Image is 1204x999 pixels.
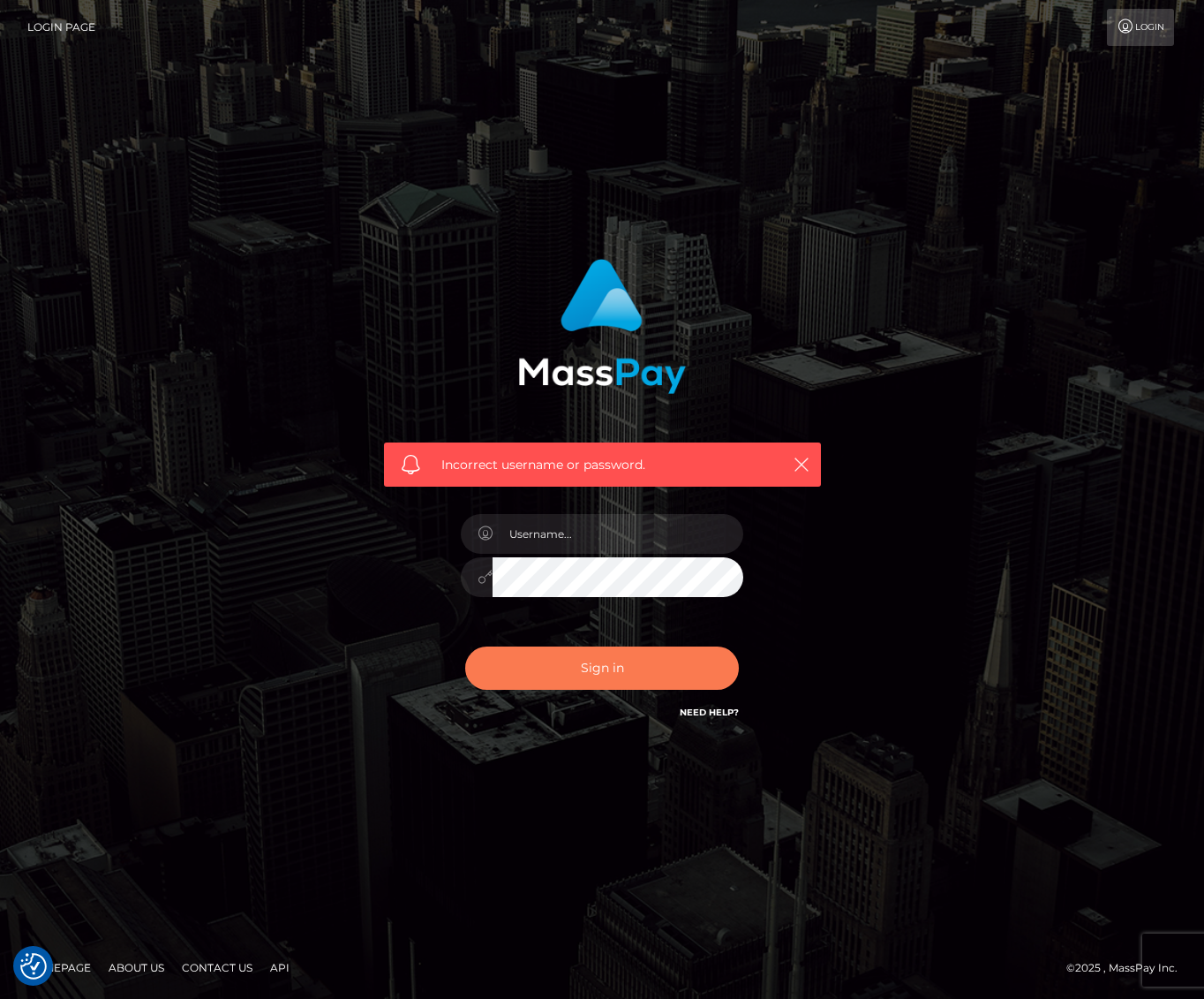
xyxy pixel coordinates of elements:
[102,954,171,981] a: About Us
[20,953,47,980] button: Consent Preferences
[1066,958,1191,978] div: © 2025 , MassPay Inc.
[175,954,260,981] a: Contact Us
[20,953,47,980] img: Revisit consent button
[680,707,739,718] a: Need Help?
[263,954,297,981] a: API
[465,647,739,690] button: Sign in
[1107,9,1174,46] a: Login
[518,259,686,394] img: MassPay Login
[27,9,95,46] a: Login Page
[441,456,764,474] span: Incorrect username or password.
[493,514,743,554] input: Username...
[19,954,98,981] a: Homepage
